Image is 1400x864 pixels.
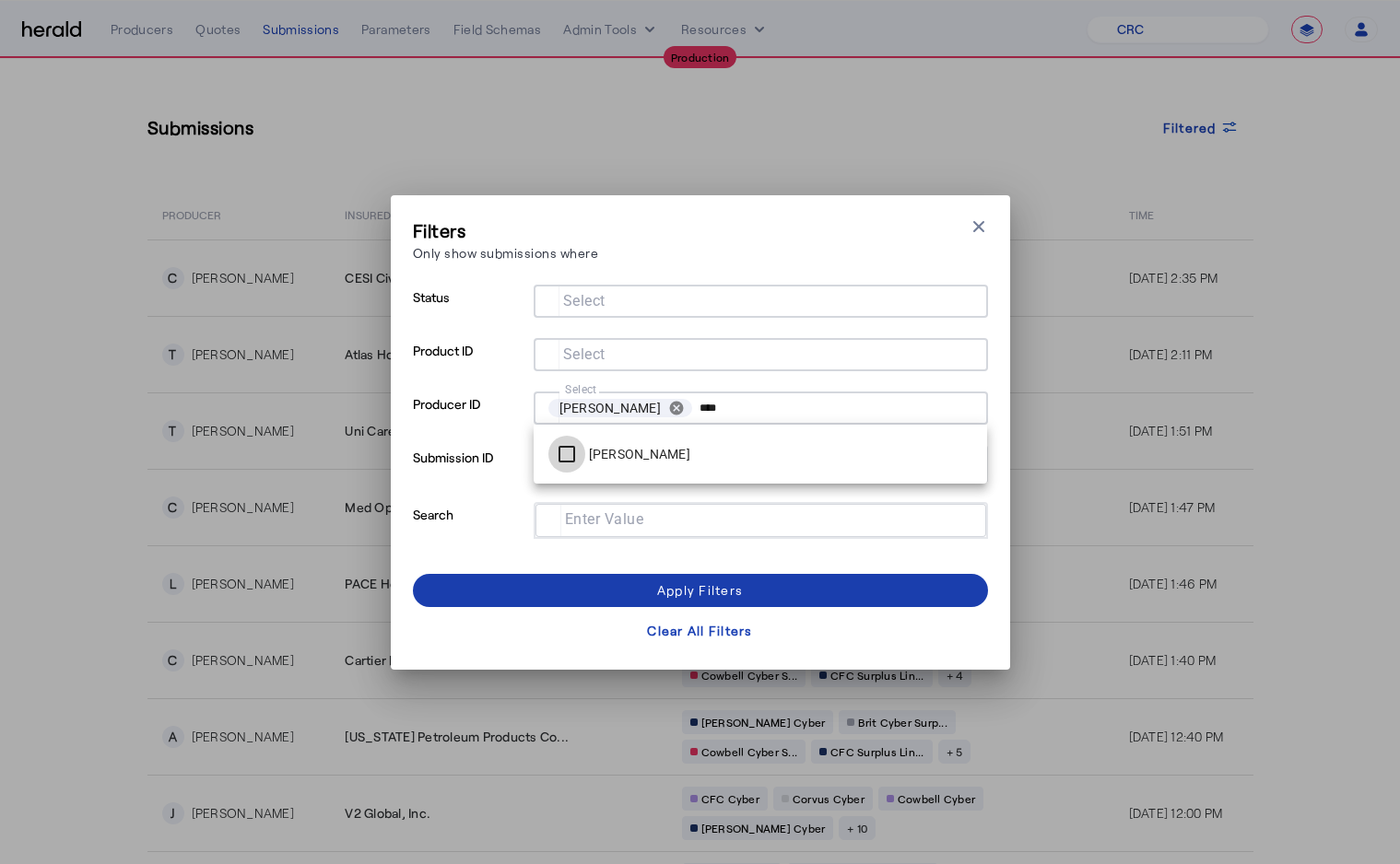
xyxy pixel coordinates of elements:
[548,342,973,364] mat-chip-grid: Selection
[413,217,599,243] h3: Filters
[565,382,597,395] mat-label: Select
[548,395,973,421] mat-chip-grid: Selection
[647,621,752,640] div: Clear All Filters
[548,288,973,310] mat-chip-grid: Selection
[661,400,692,416] button: remove Abe Kane
[413,338,526,391] p: Product ID
[585,445,690,463] label: [PERSON_NAME]
[413,574,988,607] button: Apply Filters
[413,391,526,445] p: Producer ID
[563,344,606,362] mat-label: Select
[565,509,644,527] mat-label: Enter Value
[657,580,743,600] div: Apply Filters
[559,399,661,417] span: [PERSON_NAME]
[550,508,971,530] mat-chip-grid: Selection
[563,291,606,309] mat-label: Select
[413,502,526,559] p: Search
[413,445,526,502] p: Submission ID
[413,285,526,338] p: Status
[413,243,599,263] p: Only show submissions where
[413,614,988,648] button: Clear All Filters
